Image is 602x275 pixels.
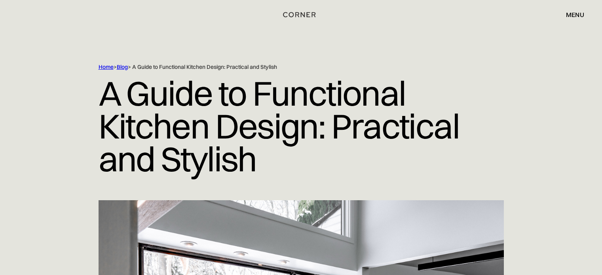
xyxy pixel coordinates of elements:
[99,71,504,181] h1: A Guide to Functional Kitchen Design: Practical and Stylish
[280,9,321,20] a: home
[99,63,114,70] a: Home
[117,63,128,70] a: Blog
[558,8,584,21] div: menu
[566,11,584,18] div: menu
[99,63,471,71] div: > > A Guide to Functional Kitchen Design: Practical and Stylish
